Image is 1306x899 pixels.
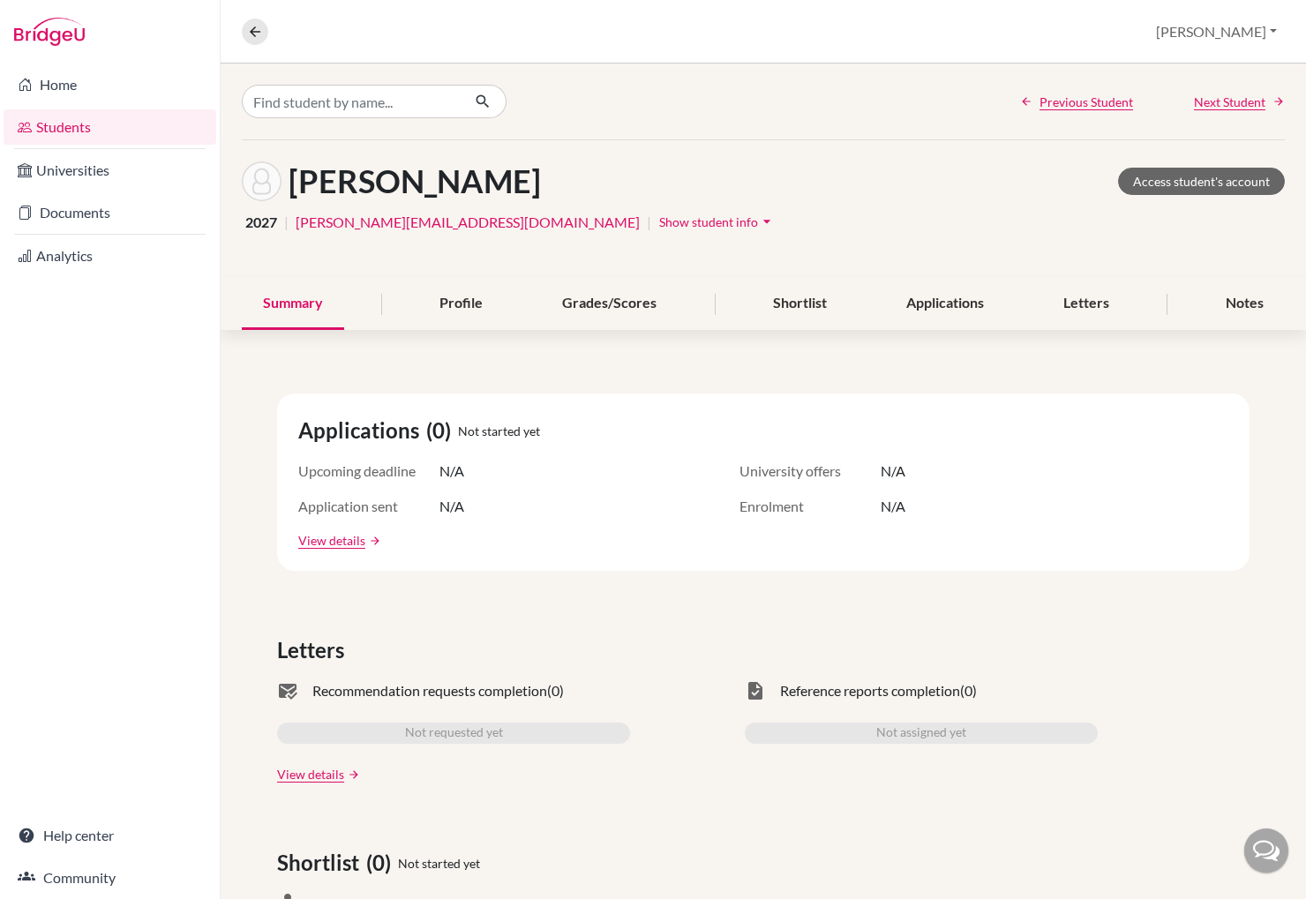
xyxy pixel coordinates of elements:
[365,535,381,547] a: arrow_forward
[960,680,977,701] span: (0)
[298,461,439,482] span: Upcoming deadline
[4,238,216,273] a: Analytics
[4,195,216,230] a: Documents
[4,818,216,853] a: Help center
[277,847,366,879] span: Shortlist
[1148,15,1285,49] button: [PERSON_NAME]
[298,415,426,446] span: Applications
[659,214,758,229] span: Show student info
[277,680,298,701] span: mark_email_read
[1040,93,1133,111] span: Previous Student
[296,212,640,233] a: [PERSON_NAME][EMAIL_ADDRESS][DOMAIN_NAME]
[458,422,540,440] span: Not started yet
[439,496,464,517] span: N/A
[739,496,881,517] span: Enrolment
[547,680,564,701] span: (0)
[658,208,777,236] button: Show student infoarrow_drop_down
[398,854,480,873] span: Not started yet
[758,213,776,230] i: arrow_drop_down
[4,67,216,102] a: Home
[4,153,216,188] a: Universities
[1194,93,1265,111] span: Next Student
[1194,93,1285,111] a: Next Student
[876,723,966,744] span: Not assigned yet
[1118,168,1285,195] a: Access student's account
[298,496,439,517] span: Application sent
[41,12,77,28] span: Help
[277,634,351,666] span: Letters
[242,161,281,201] img: Jacquelyn Ang's avatar
[418,278,504,330] div: Profile
[242,278,344,330] div: Summary
[881,461,905,482] span: N/A
[344,768,360,781] a: arrow_forward
[541,278,678,330] div: Grades/Scores
[739,461,881,482] span: University offers
[881,496,905,517] span: N/A
[242,85,461,118] input: Find student by name...
[426,415,458,446] span: (0)
[4,109,216,145] a: Students
[752,278,848,330] div: Shortlist
[245,212,277,233] span: 2027
[439,461,464,482] span: N/A
[289,162,541,200] h1: [PERSON_NAME]
[4,860,216,895] a: Community
[745,680,766,701] span: task
[298,531,365,550] a: View details
[780,680,960,701] span: Reference reports completion
[1205,278,1285,330] div: Notes
[366,847,398,879] span: (0)
[405,723,503,744] span: Not requested yet
[647,212,651,233] span: |
[14,18,85,46] img: Bridge-U
[1042,278,1130,330] div: Letters
[277,765,344,783] a: View details
[312,680,547,701] span: Recommendation requests completion
[885,278,1005,330] div: Applications
[1020,93,1133,111] a: Previous Student
[284,212,289,233] span: |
